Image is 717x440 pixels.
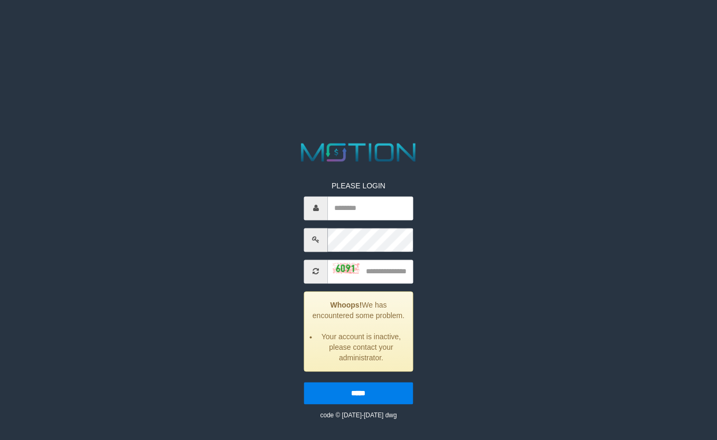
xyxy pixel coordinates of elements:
strong: Whoops! [330,301,362,309]
div: We has encountered some problem. [304,291,413,371]
small: code © [DATE]-[DATE] dwg [320,412,397,419]
li: Your account is inactive, please contact your administrator. [318,331,404,363]
img: MOTION_logo.png [296,140,421,165]
img: captcha [333,263,360,274]
p: PLEASE LOGIN [304,180,413,191]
